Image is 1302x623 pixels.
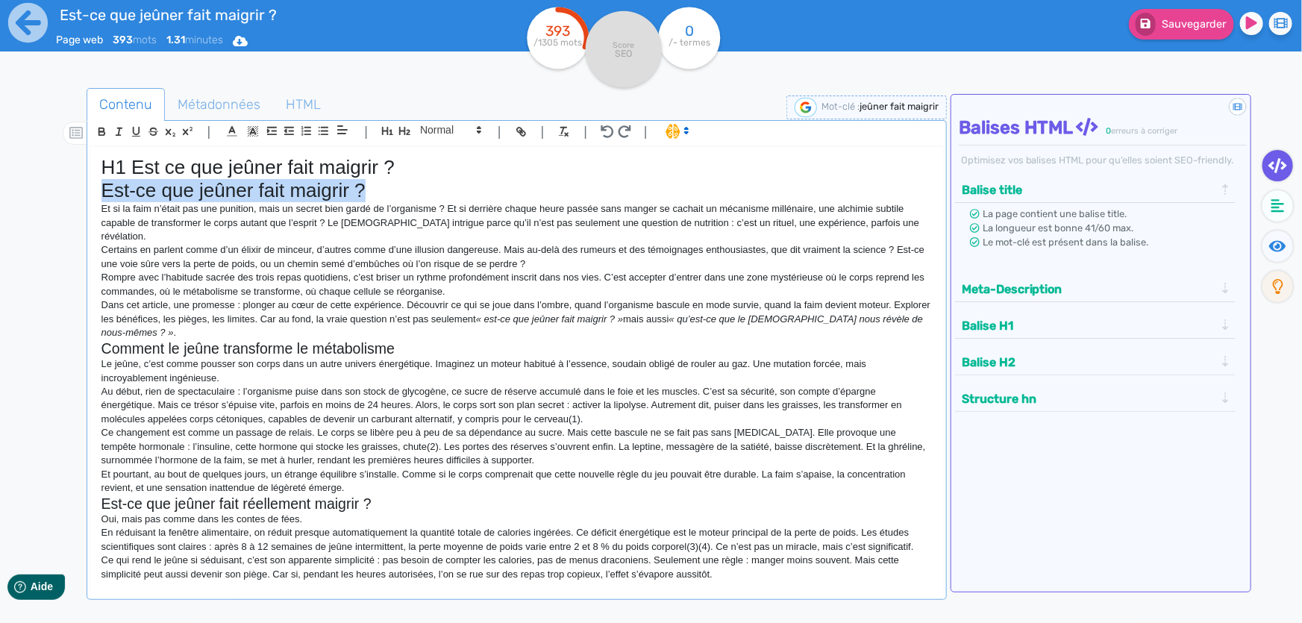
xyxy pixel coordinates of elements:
span: HTML [274,84,333,125]
span: Page web [56,34,103,46]
p: Et pourtant, au bout de quelques jours, un étrange équilibre s’installe. Comme si le corps compre... [101,468,932,495]
a: Contenu [87,88,165,122]
div: Balise title [957,178,1233,202]
p: Certains en parlent comme d’un élixir de minceur, d’autres comme d’une illusion dangereuse. Mais ... [101,243,932,271]
div: Balise H2 [957,350,1233,375]
h2: Comment le jeûne transforme le métabolisme [101,340,932,357]
span: Le mot-clé est présent dans la balise. [983,237,1149,248]
span: La longueur est bonne 41/60 max. [983,222,1134,234]
div: Structure hn [957,386,1233,411]
a: Métadonnées [165,88,273,122]
tspan: Score [613,40,634,50]
p: Au début, rien de spectaculaire : l’organisme puise dans son stock de glycogène, ce sucre de rése... [101,385,932,426]
p: Le jeûne, c’est comme pousser son corps dans un autre univers énergétique. Imaginez un moteur hab... [101,357,932,385]
tspan: SEO [615,48,632,59]
b: 1.31 [166,34,185,46]
p: Dans cet article, une promesse : plonger au cœur de cette expérience. Découvrir ce qui se joue da... [101,298,932,339]
tspan: /1305 mots [533,37,582,48]
button: Sauvegarder [1129,9,1234,40]
button: Balise H1 [957,313,1220,338]
span: | [207,122,211,142]
span: erreurs à corriger [1112,126,1178,136]
span: Métadonnées [166,84,272,125]
span: 0 [1107,126,1112,136]
tspan: 393 [545,22,570,40]
div: Optimisez vos balises HTML pour qu’elles soient SEO-friendly. [959,153,1247,167]
b: 393 [113,34,133,46]
p: Rompre avec l’habitude sacrée des trois repas quotidiens, c’est briser un rythme profondément ins... [101,271,932,298]
span: La page contient une balise title. [983,208,1127,219]
a: HTML [273,88,334,122]
img: google-serp-logo.png [795,98,817,117]
h1: H1 Est ce que jeûner fait maigrir ? [101,156,932,179]
p: Et puis, il y a l’ennemi invisible : l’effet « yo-yo ». Beaucoup reprennent le poids perdu dès qu... [101,581,932,609]
span: jeûner fait maigrir [860,101,939,112]
span: minutes [166,34,223,46]
p: Oui, mais pas comme dans les contes de fées. [101,513,932,526]
span: I.Assistant [659,122,694,140]
h2: Est-ce que jeûner fait réellement maigrir ? [101,495,932,513]
span: Mot-clé : [821,101,860,112]
p: Ce changement est comme un passage de relais. Le corps se libère peu à peu de sa dépendance au su... [101,426,932,467]
tspan: 0 [685,22,694,40]
span: Aligment [332,121,353,139]
span: Contenu [87,84,164,125]
button: Meta-Description [957,277,1220,301]
div: Balise H1 [957,313,1233,338]
p: Et si la faim n’était pas une punition, mais un secret bien gardé de l’organisme ? Et si derrière... [101,202,932,243]
span: | [364,122,368,142]
div: Meta-Description [957,277,1233,301]
h1: Est-ce que jeûner fait maigrir ? [101,179,932,202]
h4: Balises HTML [959,117,1247,139]
button: Balise H2 [957,350,1220,375]
tspan: /- termes [669,37,710,48]
span: Sauvegarder [1162,18,1226,31]
span: | [583,122,587,142]
span: | [644,122,648,142]
p: En réduisant la fenêtre alimentaire, on réduit presque automatiquement la quantité totale de calo... [101,526,932,554]
em: « est-ce que jeûner fait maigrir ? » [476,313,623,325]
span: | [498,122,501,142]
span: | [541,122,545,142]
span: mots [113,34,157,46]
input: title [56,3,447,27]
p: Ce qui rend le jeûne si séduisant, c’est son apparente simplicité : pas besoin de compter les cal... [101,554,932,581]
button: Balise title [957,178,1220,202]
button: Structure hn [957,386,1220,411]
